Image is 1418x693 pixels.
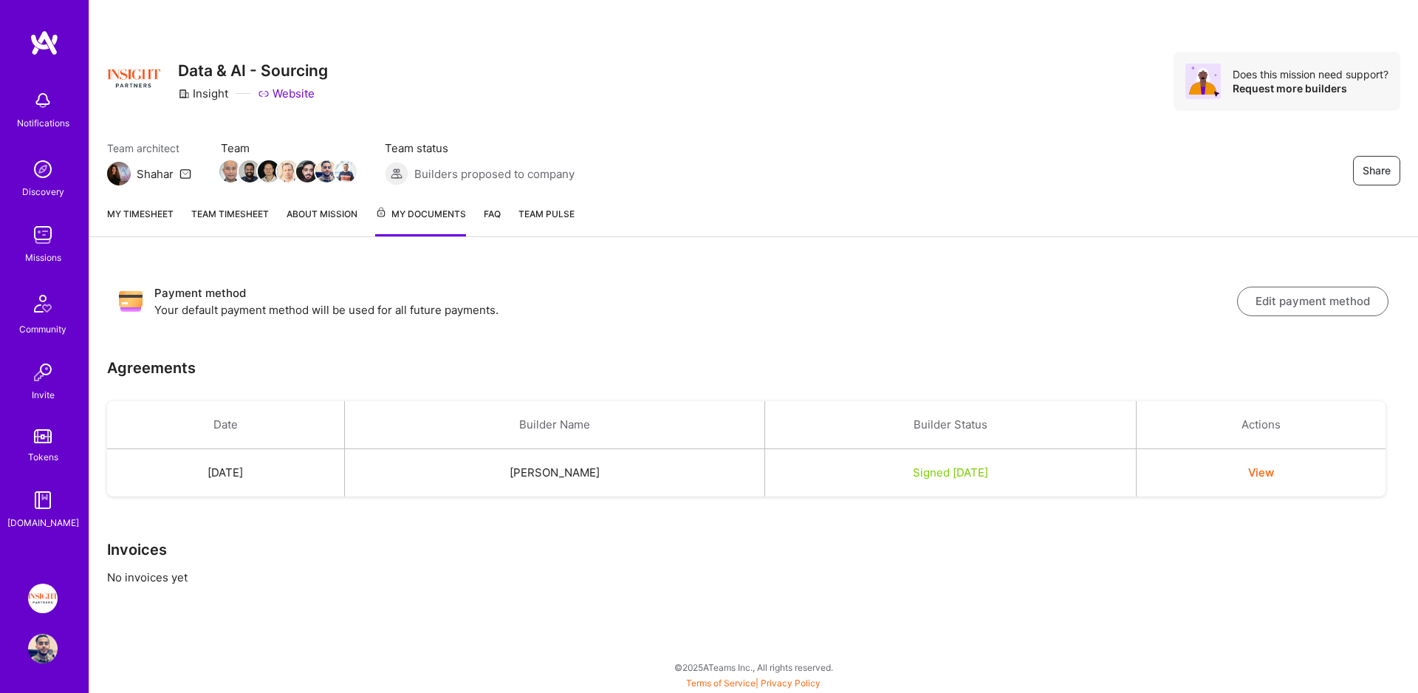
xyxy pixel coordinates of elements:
[179,168,191,180] i: icon Mail
[107,162,131,185] img: Team Architect
[28,358,58,387] img: Invite
[107,449,344,497] td: [DATE]
[7,515,79,530] div: [DOMAIN_NAME]
[221,140,355,156] span: Team
[17,115,69,131] div: Notifications
[28,220,58,250] img: teamwork
[137,166,174,182] div: Shahar
[686,677,756,689] a: Terms of Service
[107,541,1400,559] h3: Invoices
[34,429,52,443] img: tokens
[336,159,355,184] a: Team Member Avatar
[414,166,575,182] span: Builders proposed to company
[25,250,61,265] div: Missions
[1248,465,1274,480] button: View
[178,86,228,101] div: Insight
[19,321,66,337] div: Community
[298,159,317,184] a: Team Member Avatar
[240,159,259,184] a: Team Member Avatar
[518,206,575,236] a: Team Pulse
[278,159,298,184] a: Team Member Avatar
[287,206,357,236] a: About Mission
[119,290,143,313] img: Payment method
[258,160,280,182] img: Team Member Avatar
[1136,401,1386,449] th: Actions
[28,449,58,465] div: Tokens
[1233,81,1388,95] div: Request more builders
[344,401,764,449] th: Builder Name
[296,160,318,182] img: Team Member Avatar
[219,160,242,182] img: Team Member Avatar
[25,286,61,321] img: Community
[518,208,575,219] span: Team Pulse
[22,184,64,199] div: Discovery
[107,52,160,105] img: Company Logo
[764,401,1136,449] th: Builder Status
[24,634,61,663] a: User Avatar
[32,387,55,403] div: Invite
[107,401,344,449] th: Date
[107,140,191,156] span: Team architect
[1185,64,1221,99] img: Avatar
[277,160,299,182] img: Team Member Avatar
[28,154,58,184] img: discovery
[107,206,174,236] a: My timesheet
[761,677,821,689] a: Privacy Policy
[335,160,357,182] img: Team Member Avatar
[89,649,1418,686] div: © 2025 ATeams Inc., All rights reserved.
[154,302,1237,318] p: Your default payment method will be used for all future payments.
[385,162,408,185] img: Builders proposed to company
[178,61,328,80] h3: Data & AI - Sourcing
[30,30,59,56] img: logo
[24,584,61,613] a: Insight Partners: Data & AI - Sourcing
[686,677,821,689] span: |
[28,584,58,613] img: Insight Partners: Data & AI - Sourcing
[783,465,1118,480] div: Signed [DATE]
[178,88,190,100] i: icon CompanyGray
[1363,163,1391,178] span: Share
[107,570,1400,585] p: No invoices yet
[258,86,315,101] a: Website
[191,206,269,236] a: Team timesheet
[239,160,261,182] img: Team Member Avatar
[484,206,501,236] a: FAQ
[107,359,196,377] h3: Agreements
[28,485,58,515] img: guide book
[385,140,575,156] span: Team status
[1233,67,1388,81] div: Does this mission need support?
[1353,156,1400,185] button: Share
[28,634,58,663] img: User Avatar
[259,159,278,184] a: Team Member Avatar
[375,206,466,236] a: My Documents
[28,86,58,115] img: bell
[1237,287,1388,316] button: Edit payment method
[317,159,336,184] a: Team Member Avatar
[375,206,466,222] span: My Documents
[344,449,764,497] td: [PERSON_NAME]
[154,284,1237,302] h3: Payment method
[221,159,240,184] a: Team Member Avatar
[315,160,338,182] img: Team Member Avatar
